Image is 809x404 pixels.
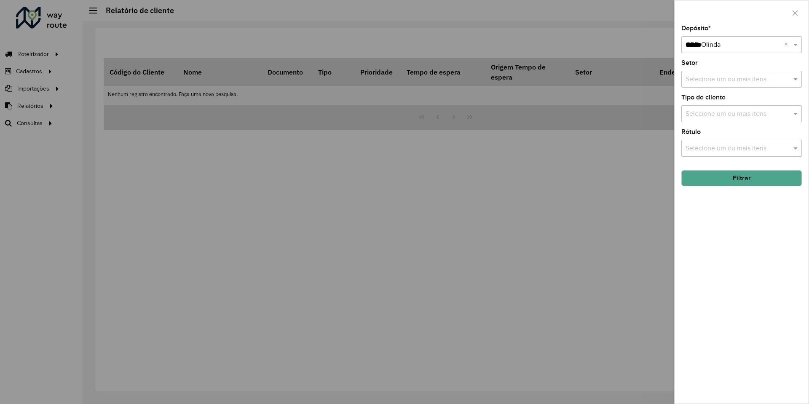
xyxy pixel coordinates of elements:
label: Depósito [681,23,711,33]
label: Setor [681,58,698,68]
label: Rótulo [681,127,701,137]
button: Filtrar [681,170,802,186]
span: Clear all [784,40,791,50]
label: Tipo de cliente [681,92,726,102]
